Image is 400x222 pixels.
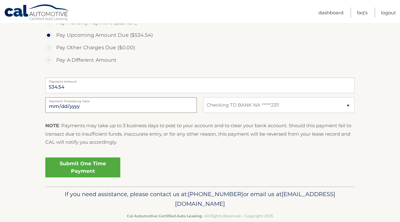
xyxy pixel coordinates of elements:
[45,97,197,102] label: Payment Processing Date
[45,78,355,83] label: Payment Amount
[45,157,120,177] a: Submit One Time Payment
[188,191,243,198] span: [PHONE_NUMBER]
[45,41,355,54] label: Pay Other Charges Due ($0.00)
[45,97,197,113] input: Payment Date
[45,54,355,66] label: Pay A Different Amount
[45,29,355,41] label: Pay Upcoming Amount Due ($534.54)
[49,213,351,219] p: - All Rights Reserved - Copyright 2025
[45,78,355,93] input: Payment Amount
[49,189,351,209] p: If you need assistance, please contact us at: or email us at
[127,214,202,218] strong: Cal Automotive Certified Auto Leasing
[45,122,355,146] p: : Payments may take up to 3 business days to post to your account and to clear your bank account....
[381,7,396,18] a: Logout
[45,123,59,128] strong: NOTE
[357,7,367,18] a: FAQ's
[318,7,343,18] a: Dashboard
[4,4,70,22] a: Cal Automotive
